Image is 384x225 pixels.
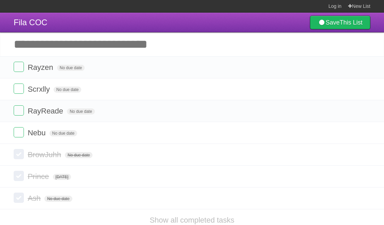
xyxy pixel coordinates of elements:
span: [DATE] [53,174,71,180]
a: SaveThis List [310,16,370,29]
span: Scrxlly [28,85,52,93]
b: This List [340,19,362,26]
span: Ash [28,194,42,202]
span: Prince [28,172,51,181]
label: Done [14,193,24,203]
span: RayReade [28,107,65,115]
span: No due date [65,152,93,158]
a: Show all completed tasks [150,216,234,224]
label: Done [14,84,24,94]
span: Rayzen [28,63,55,72]
label: Done [14,105,24,116]
label: Done [14,62,24,72]
label: Done [14,171,24,181]
span: BrowJuhh [28,150,63,159]
span: No due date [44,196,72,202]
span: Nebu [28,129,47,137]
label: Done [14,149,24,159]
span: No due date [57,65,85,71]
span: No due date [49,130,77,136]
span: Fila COC [14,18,47,27]
span: No due date [54,87,81,93]
span: No due date [67,108,95,115]
label: Done [14,127,24,137]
